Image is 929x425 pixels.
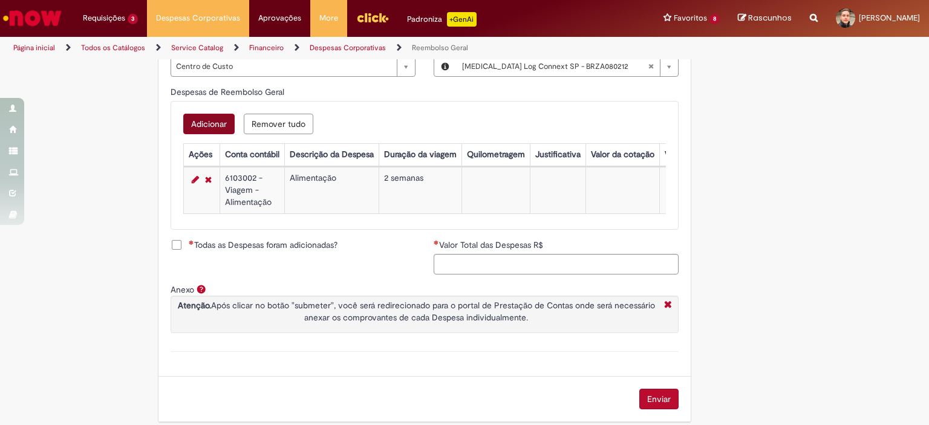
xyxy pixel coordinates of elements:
[659,143,723,166] th: Valor por Litro
[456,57,678,76] a: [MEDICAL_DATA] Log Connext SP - BRZA080212Limpar campo Centro de Custo
[189,240,194,245] span: Necessários
[356,8,389,27] img: click_logo_yellow_360x200.png
[447,12,477,27] p: +GenAi
[1,6,64,30] img: ServiceNow
[202,172,215,187] a: Remover linha 1
[83,12,125,24] span: Requisições
[189,239,337,251] span: Todas as Despesas foram adicionadas?
[176,57,391,76] span: Centro de Custo
[674,12,707,24] span: Favoritos
[748,12,792,24] span: Rascunhos
[156,12,240,24] span: Despesas Corporativas
[178,300,211,311] strong: Atenção.
[585,143,659,166] th: Valor da cotação
[859,13,920,23] span: [PERSON_NAME]
[183,114,235,134] button: Add a row for Despesas de Reembolso Geral
[194,284,209,294] span: Ajuda para Anexo
[171,86,287,97] span: Despesas de Reembolso Geral
[13,43,55,53] a: Página inicial
[284,143,379,166] th: Descrição da Despesa
[171,43,223,53] a: Service Catalog
[189,172,202,187] a: Editar Linha 1
[461,143,530,166] th: Quilometragem
[412,43,468,53] a: Reembolso Geral
[174,299,658,323] p: Após clicar no botão "submeter", você será redirecionado para o portal de Prestação de Contas ond...
[462,57,648,76] span: [MEDICAL_DATA] Log Connext SP - BRZA080212
[709,14,720,24] span: 8
[9,37,610,59] ul: Trilhas de página
[220,143,284,166] th: Conta contábil
[319,12,338,24] span: More
[310,43,386,53] a: Despesas Corporativas
[183,143,220,166] th: Ações
[639,389,679,409] button: Enviar
[434,254,679,274] input: Valor Total das Despesas R$
[434,240,439,245] span: Necessários
[258,12,301,24] span: Aprovações
[249,43,284,53] a: Financeiro
[642,57,660,76] abbr: Limpar campo Centro de Custo
[434,57,456,76] button: Centro de Custo, Visualizar este registro CAPEX Log Connext SP - BRZA080212
[661,299,675,312] i: Fechar More information Por anexo
[220,167,284,213] td: 6103002 - Viagem - Alimentação
[171,284,194,295] label: Anexo
[738,13,792,24] a: Rascunhos
[379,143,461,166] th: Duração da viagem
[284,167,379,213] td: Alimentação
[128,14,138,24] span: 3
[530,143,585,166] th: Justificativa
[81,43,145,53] a: Todos os Catálogos
[407,12,477,27] div: Padroniza
[439,239,546,250] span: Valor Total das Despesas R$
[379,167,461,213] td: 2 semanas
[244,114,313,134] button: Remove all rows for Despesas de Reembolso Geral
